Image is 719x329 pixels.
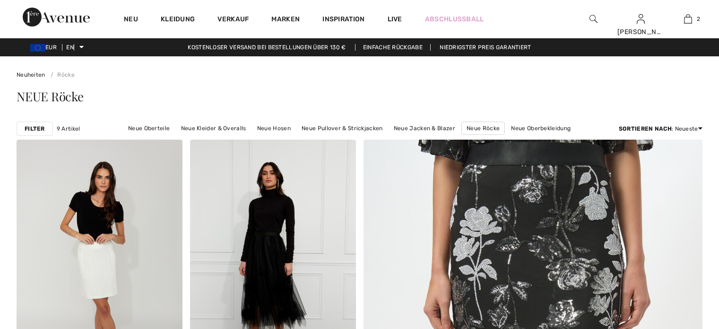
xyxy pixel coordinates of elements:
a: Live [388,14,402,24]
font: Sortieren nach [619,125,672,132]
a: Neue Jacken & Blazer [389,122,460,134]
a: Marken [271,15,300,25]
a: Neu [124,15,138,25]
a: Niedrigster Preis garantiert [432,44,538,51]
font: Neue Röcke [467,125,500,132]
a: Kostenloser Versand bei Bestellungen über 130 € [180,44,353,51]
a: Abschlussball [425,14,484,24]
font: Röcke [57,71,75,78]
font: EN [66,44,74,51]
a: Röcke [47,71,75,78]
img: 1ère Avenue [23,8,90,27]
font: Inspiration [322,15,364,23]
font: Marken [271,15,300,23]
font: Verkauf [217,15,249,23]
font: Neue Kleider & Overalls [181,125,246,132]
a: Verkauf [217,15,249,25]
font: Neue Jacken & Blazer [394,125,455,132]
img: Meine Tasche [684,13,692,25]
font: Abschlussball [425,15,484,23]
font: Filter [25,125,45,132]
img: Durchsuchen Sie die Website [589,13,598,25]
a: 2 [665,13,711,25]
font: Niedrigster Preis garantiert [440,44,531,51]
a: Neue Röcke [461,122,505,135]
a: Kleidung [161,15,195,25]
font: Kostenloser Versand bei Bestellungen über 130 € [188,44,346,51]
font: EUR [45,44,57,51]
font: Neue Oberteile [128,125,170,132]
font: Kleidung [161,15,195,23]
a: Neue Oberbekleidung [506,122,575,134]
font: Neue Hosen [257,125,291,132]
a: Neue Oberteile [123,122,174,134]
font: 9 Artikel [57,125,80,132]
a: Neue Kleider & Overalls [176,122,251,134]
font: Neue Pullover & Strickjacken [302,125,382,132]
font: Neue Oberbekleidung [511,125,571,132]
font: Neu [124,15,138,23]
font: Einfache Rückgabe [363,44,423,51]
img: Meine Daten [637,13,645,25]
font: Live [388,15,402,23]
a: Neue Hosen [252,122,295,134]
font: : Neueste [672,125,698,132]
font: 2 [697,16,700,22]
font: [PERSON_NAME] [617,28,673,36]
a: Neue Pullover & Strickjacken [297,122,387,134]
img: Euro [30,44,45,52]
a: Anmelden [637,14,645,23]
font: NEUE Röcke [17,88,84,105]
a: Einfache Rückgabe [355,44,431,51]
a: Neuheiten [17,71,45,78]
